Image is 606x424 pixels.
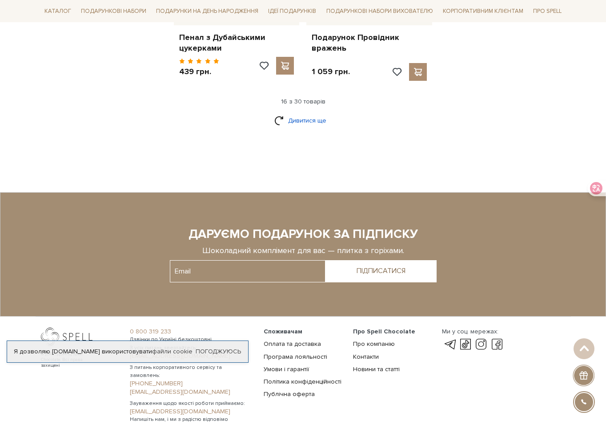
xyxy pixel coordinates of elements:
div: Ми у соц. мережах: [442,328,504,336]
a: Подарунок Провідник вражень [312,32,427,53]
a: Ідеї подарунків [265,4,320,18]
a: Подарункові набори вихователю [323,4,437,19]
a: facebook [490,339,505,350]
a: Про компанію [353,340,395,348]
a: tik-tok [458,339,473,350]
a: Подарункові набори [77,4,150,18]
span: Зауваження щодо якості роботи приймаємо: [130,400,253,408]
a: Умови і гарантії [264,365,309,373]
a: [EMAIL_ADDRESS][DOMAIN_NAME] [130,388,253,396]
span: З питань корпоративного сервісу та замовлень: [130,364,253,380]
a: Про Spell [530,4,565,18]
span: Дзвінки по Україні безкоштовні [130,336,253,344]
div: 16 з 30 товарів [37,98,569,106]
a: Програма лояльності [264,353,327,361]
a: Корпоративним клієнтам [439,4,527,19]
a: Пенал з Дубайськими цукерками [179,32,294,53]
a: instagram [474,339,489,350]
a: Подарунки на День народження [153,4,262,18]
a: Оплата та доставка [264,340,321,348]
a: [PHONE_NUMBER] [130,380,253,388]
p: 1 059 грн. [312,67,350,77]
a: Каталог [41,4,75,18]
p: 439 грн. [179,67,220,77]
a: 0 800 319 233 [130,328,253,336]
span: Про Spell Chocolate [353,328,415,335]
span: Напишіть нам, і ми з радістю відповімо [130,416,253,424]
a: Контакти [353,353,379,361]
div: Я дозволяю [DOMAIN_NAME] використовувати [7,348,248,356]
a: [EMAIL_ADDRESS][DOMAIN_NAME] [130,408,253,416]
a: Публічна оферта [264,390,315,398]
a: Політика конфіденційності [264,378,341,385]
a: Дивитися ще [274,113,332,128]
a: Новини та статті [353,365,400,373]
a: telegram [442,339,457,350]
a: файли cookie [152,348,193,355]
span: Споживачам [264,328,302,335]
a: Погоджуюсь [196,348,241,356]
